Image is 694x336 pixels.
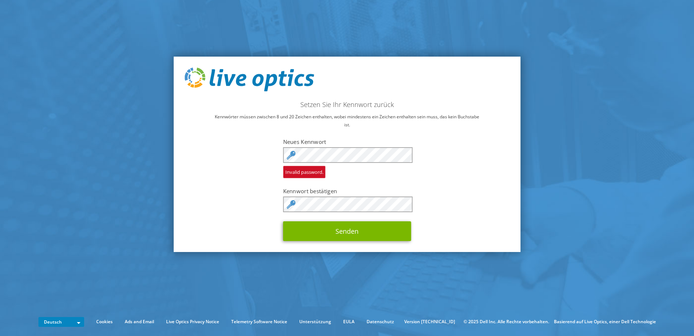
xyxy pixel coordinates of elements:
a: Ads and Email [119,318,160,326]
li: © 2025 Dell Inc. Alle Rechte vorbehalten. [460,318,553,326]
label: Neues Kennwort [283,138,411,145]
button: Senden [283,221,411,241]
li: Version [TECHNICAL_ID] [401,318,459,326]
a: Cookies [91,318,118,326]
a: Unterstützung [294,318,337,326]
h2: Setzen Sie Ihr Kennwort zurück [184,100,510,108]
p: Kennwörter müssen zwischen 8 und 20 Zeichen enthalten, wobei mindestens ein Zeichen enthalten sei... [184,113,510,129]
label: Kennwort bestätigen [283,187,411,195]
a: Live Optics Privacy Notice [161,318,225,326]
img: live_optics_svg.svg [184,68,314,92]
a: Datenschutz [361,318,399,326]
a: EULA [338,318,360,326]
a: Telemetry Software Notice [226,318,293,326]
li: Basierend auf Live Optics, einer Dell Technologie [554,318,656,326]
span: Invalid password. [283,166,326,178]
